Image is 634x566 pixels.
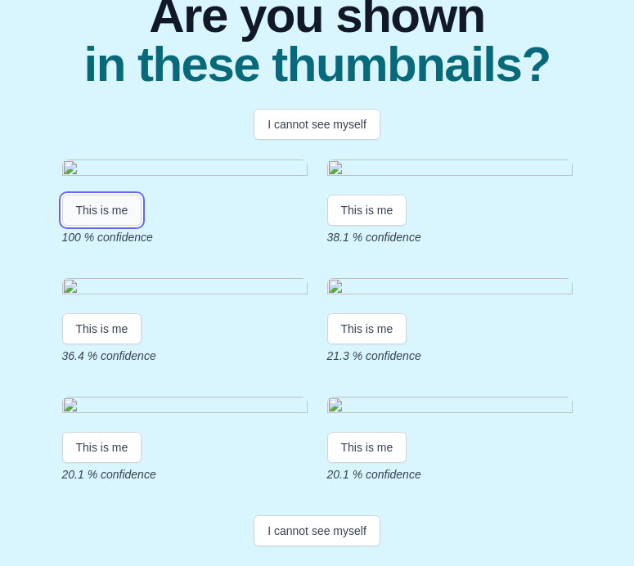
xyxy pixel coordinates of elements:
[62,348,308,364] p: 36.4 % confidence
[327,397,573,419] img: ab00ecfc0fb0cca50db4850c9b6ab59e113e342d.gif
[254,109,380,140] button: I cannot see myself
[327,229,573,245] p: 38.1 % confidence
[62,159,308,182] img: ac4cd14776a7b1171269536c44c6d0ee0747ebdf.gif
[62,278,308,300] img: e2731dc3d4a1d4fb7f2e11d6c11163ad104e2b40.gif
[62,313,142,344] button: This is me
[327,313,407,344] button: This is me
[62,229,308,245] p: 100 % confidence
[327,432,407,463] button: This is me
[62,432,142,463] button: This is me
[254,515,380,546] button: I cannot see myself
[327,278,573,300] img: 5ee8eb8604d4cbf00097dc4e159a99e6bf47c43a.gif
[327,159,573,182] img: eaf233ad0a5e4550e2d07ddf39a41efd175d1b2e.gif
[83,40,550,89] span: in these thumbnails?
[62,466,308,483] p: 20.1 % confidence
[327,466,573,483] p: 20.1 % confidence
[327,348,573,364] p: 21.3 % confidence
[62,195,142,226] button: This is me
[327,195,407,226] button: This is me
[62,397,308,419] img: 3c96a0bfd094f58bd345542352b75d0e37ec084c.gif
